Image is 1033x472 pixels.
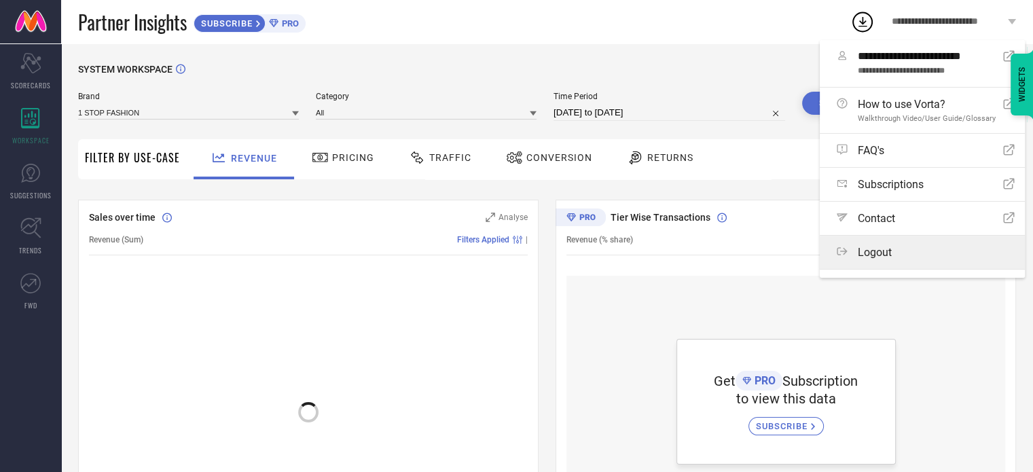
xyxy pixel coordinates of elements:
[554,92,785,101] span: Time Period
[748,407,824,435] a: SUBSCRIBE
[457,235,509,244] span: Filters Applied
[858,212,895,225] span: Contact
[11,80,51,90] span: SCORECARDS
[611,212,710,223] span: Tier Wise Transactions
[566,235,633,244] span: Revenue (% share)
[850,10,875,34] div: Open download list
[24,300,37,310] span: FWD
[782,373,858,389] span: Subscription
[820,168,1025,201] a: Subscriptions
[486,213,495,222] svg: Zoom
[554,105,785,121] input: Select time period
[332,152,374,163] span: Pricing
[858,178,924,191] span: Subscriptions
[194,18,256,29] span: SUBSCRIBE
[526,235,528,244] span: |
[858,98,996,111] span: How to use Vorta?
[820,88,1025,133] a: How to use Vorta?Walkthrough Video/User Guide/Glossary
[85,149,180,166] span: Filter By Use-Case
[89,212,156,223] span: Sales over time
[714,373,736,389] span: Get
[820,134,1025,167] a: FAQ's
[429,152,471,163] span: Traffic
[19,245,42,255] span: TRENDS
[858,144,884,157] span: FAQ's
[278,18,299,29] span: PRO
[526,152,592,163] span: Conversion
[316,92,537,101] span: Category
[10,190,52,200] span: SUGGESTIONS
[231,153,277,164] span: Revenue
[736,391,836,407] span: to view this data
[858,114,996,123] span: Walkthrough Video/User Guide/Glossary
[499,213,528,222] span: Analyse
[194,11,306,33] a: SUBSCRIBEPRO
[751,374,776,387] span: PRO
[78,8,187,36] span: Partner Insights
[556,208,606,229] div: Premium
[12,135,50,145] span: WORKSPACE
[858,246,892,259] span: Logout
[78,64,173,75] span: SYSTEM WORKSPACE
[647,152,693,163] span: Returns
[756,421,811,431] span: SUBSCRIBE
[802,92,875,115] button: Search
[89,235,143,244] span: Revenue (Sum)
[78,92,299,101] span: Brand
[820,202,1025,235] a: Contact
